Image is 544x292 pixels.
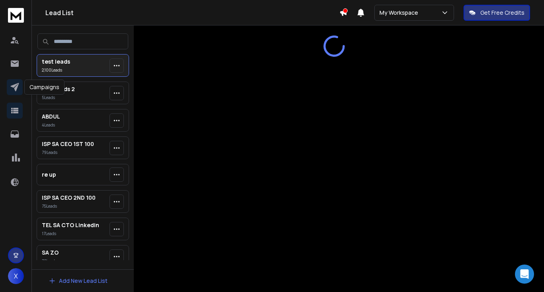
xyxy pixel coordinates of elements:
[380,9,421,17] p: My Workspace
[42,194,96,202] p: ISP SA CEO 2ND 100
[8,268,24,284] button: X
[42,231,99,237] p: 17 Lead s
[42,273,114,289] button: Add New Lead List
[45,8,339,18] h1: Lead List
[42,203,96,209] p: 75 Lead s
[42,95,75,101] p: 5 Lead s
[42,258,59,264] p: 32 Lead s
[515,265,534,284] div: Open Intercom Messenger
[42,67,70,73] p: 2,100 Lead s
[42,171,56,179] p: re up
[42,122,60,128] p: 4 Lead s
[24,80,65,95] div: Campaigns
[42,221,99,229] p: TEL SA CTO Linkedin
[42,140,94,148] p: ISP SA CEO 1ST 100
[480,9,524,17] p: Get Free Credits
[42,113,60,121] p: ABDUL
[42,58,70,66] p: test leads
[464,5,530,21] button: Get Free Credits
[42,249,59,257] p: SA ZO
[42,150,94,156] p: 79 Lead s
[8,8,24,23] img: logo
